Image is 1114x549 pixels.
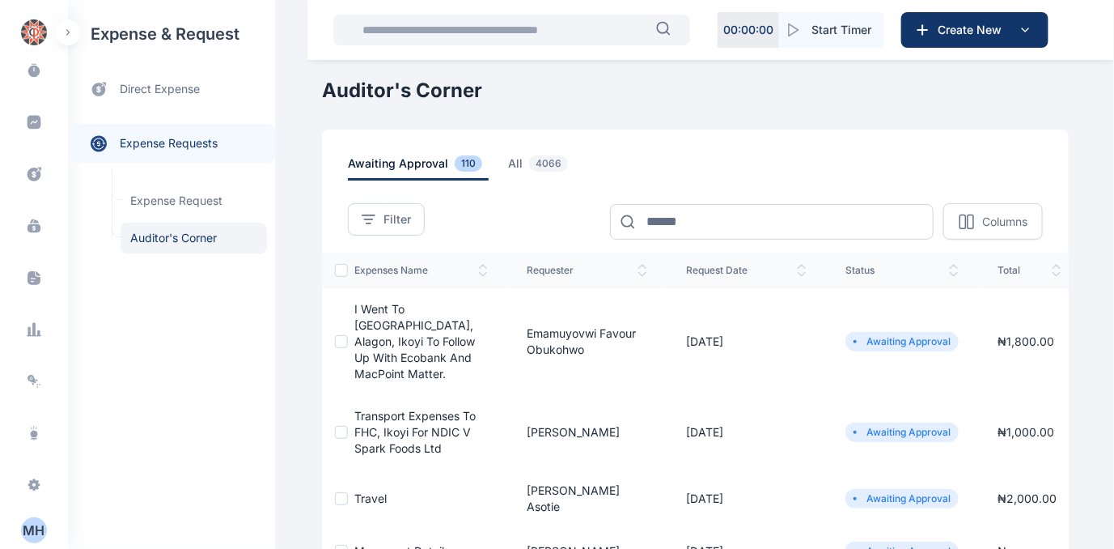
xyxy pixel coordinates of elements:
[943,203,1043,240] button: Columns
[354,492,387,505] a: Travel
[354,409,476,455] a: Transport Expenses to FHC, Ikoyi for NDIC V Spark Foods Ltd
[121,223,267,253] a: Auditor's Corner
[686,264,807,277] span: request date
[68,68,275,111] a: direct expense
[998,492,1057,505] span: ₦ 2,000.00
[982,214,1027,230] p: Columns
[121,185,267,216] a: Expense Request
[529,155,568,172] span: 4066
[779,12,884,48] button: Start Timer
[348,203,425,236] button: Filter
[507,470,667,528] td: [PERSON_NAME] Asotie
[527,264,647,277] span: Requester
[852,426,952,439] li: Awaiting Approval
[455,155,482,172] span: 110
[348,155,489,181] span: awaiting approval
[811,22,871,38] span: Start Timer
[354,264,488,277] span: expenses Name
[348,155,508,181] a: awaiting approval110
[507,395,667,470] td: [PERSON_NAME]
[354,302,475,381] a: I went to [GEOGRAPHIC_DATA], Alagon, Ikoyi to follow up with Ecobank and MacPoint Matter.
[845,264,959,277] span: status
[998,264,1061,277] span: total
[852,492,952,505] li: Awaiting Approval
[10,517,58,543] button: MH
[667,470,826,528] td: [DATE]
[998,425,1054,439] span: ₦ 1,000.00
[322,78,1069,104] h1: Auditor's Corner
[508,155,574,181] span: all
[21,517,47,543] button: MH
[667,288,826,395] td: [DATE]
[68,111,275,163] div: expense requests
[508,155,594,181] a: all4066
[21,521,47,540] div: M H
[723,22,773,38] p: 00 : 00 : 00
[667,395,826,470] td: [DATE]
[931,22,1015,38] span: Create New
[901,12,1048,48] button: Create New
[507,288,667,395] td: Emamuyovwi Favour Obukohwo
[68,124,275,163] a: expense requests
[852,335,952,348] li: Awaiting Approval
[383,211,411,228] span: Filter
[998,334,1054,348] span: ₦ 1,800.00
[120,81,200,98] span: direct expense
